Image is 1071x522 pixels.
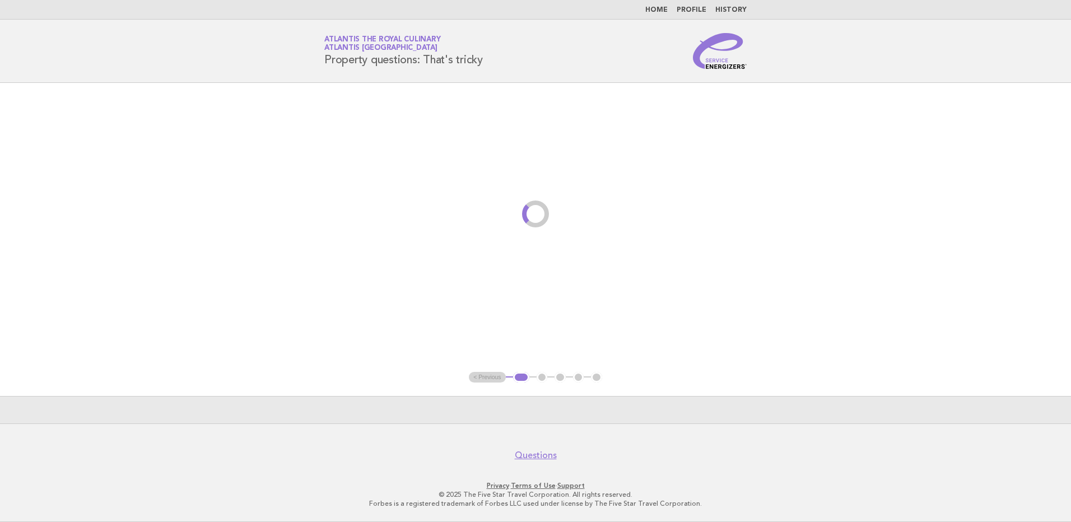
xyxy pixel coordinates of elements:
img: Service Energizers [693,33,747,69]
a: Profile [677,7,706,13]
h1: Property questions: That's tricky [324,36,483,66]
a: Privacy [487,482,509,490]
a: Terms of Use [511,482,556,490]
a: Questions [515,450,557,461]
a: Home [645,7,668,13]
a: History [715,7,747,13]
a: Atlantis the Royal CulinaryAtlantis [GEOGRAPHIC_DATA] [324,36,440,52]
p: © 2025 The Five Star Travel Corporation. All rights reserved. [193,490,878,499]
a: Support [557,482,585,490]
span: Atlantis [GEOGRAPHIC_DATA] [324,45,437,52]
p: Forbes is a registered trademark of Forbes LLC used under license by The Five Star Travel Corpora... [193,499,878,508]
p: · · [193,481,878,490]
